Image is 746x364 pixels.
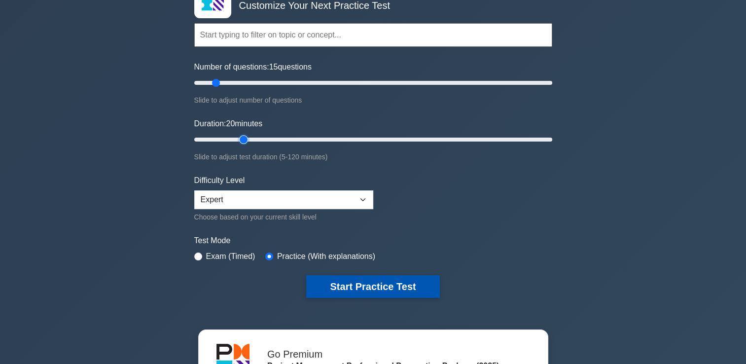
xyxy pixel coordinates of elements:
label: Number of questions: questions [194,61,312,73]
label: Difficulty Level [194,175,245,186]
label: Duration: minutes [194,118,263,130]
div: Slide to adjust number of questions [194,94,552,106]
button: Start Practice Test [306,275,439,298]
span: 15 [269,63,278,71]
label: Practice (With explanations) [277,251,375,262]
input: Start typing to filter on topic or concept... [194,23,552,47]
div: Slide to adjust test duration (5-120 minutes) [194,151,552,163]
label: Exam (Timed) [206,251,255,262]
div: Choose based on your current skill level [194,211,373,223]
label: Test Mode [194,235,552,247]
span: 20 [226,119,235,128]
